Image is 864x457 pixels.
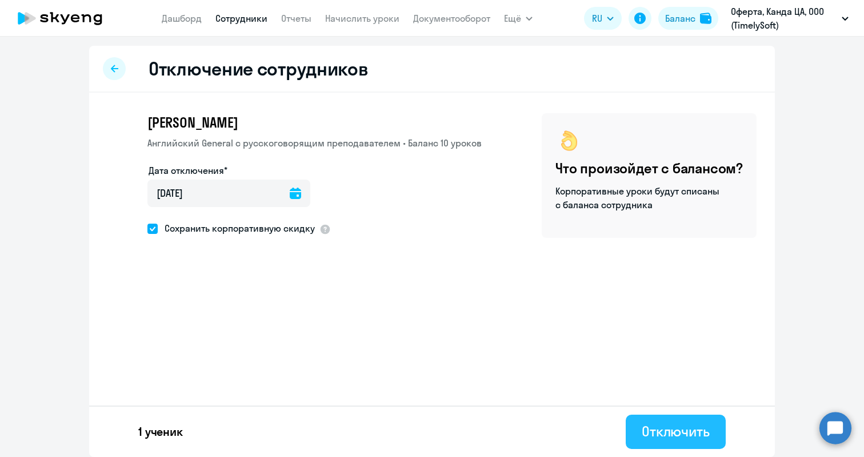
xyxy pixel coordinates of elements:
[584,7,622,30] button: RU
[138,424,183,440] p: 1 ученик
[731,5,837,32] p: Оферта, Канда ЦА, ООО (TimelySoft)
[158,221,315,235] span: Сохранить корпоративную скидку
[413,13,490,24] a: Документооборот
[626,415,726,449] button: Отключить
[149,57,368,80] h2: Отключение сотрудников
[325,13,399,24] a: Начислить уроки
[147,113,238,132] span: [PERSON_NAME]
[149,164,227,177] label: Дата отключения*
[658,7,718,30] button: Балансbalance
[665,11,695,25] div: Баланс
[504,11,521,25] span: Ещё
[281,13,311,24] a: Отчеты
[147,180,310,207] input: дд.мм.гггг
[555,184,721,212] p: Корпоративные уроки будут списаны с баланса сотрудника
[147,136,482,150] p: Английский General с русскоговорящим преподавателем • Баланс 10 уроков
[642,422,710,440] div: Отключить
[555,127,583,154] img: ok
[700,13,711,24] img: balance
[162,13,202,24] a: Дашборд
[504,7,533,30] button: Ещё
[215,13,267,24] a: Сотрудники
[555,159,743,177] h4: Что произойдет с балансом?
[725,5,854,32] button: Оферта, Канда ЦА, ООО (TimelySoft)
[592,11,602,25] span: RU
